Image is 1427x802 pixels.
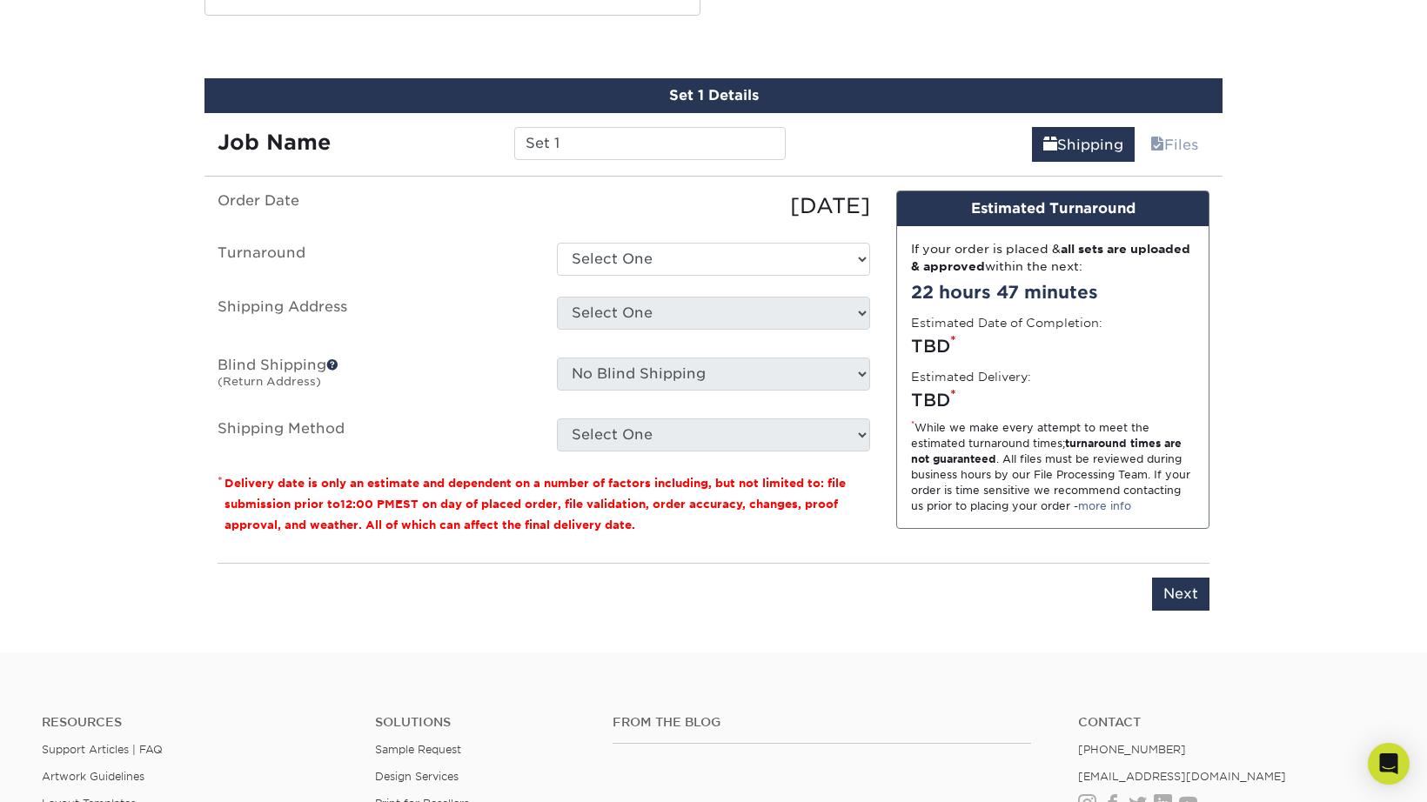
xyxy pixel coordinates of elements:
[514,127,785,160] input: Enter a job name
[1078,770,1286,783] a: [EMAIL_ADDRESS][DOMAIN_NAME]
[204,297,544,337] label: Shipping Address
[911,387,1195,413] div: TBD
[1368,743,1410,785] div: Open Intercom Messenger
[897,191,1209,226] div: Estimated Turnaround
[340,498,395,511] span: 12:00 PM
[911,333,1195,359] div: TBD
[42,743,163,756] a: Support Articles | FAQ
[204,190,544,222] label: Order Date
[218,130,331,155] strong: Job Name
[204,243,544,276] label: Turnaround
[544,190,883,222] div: [DATE]
[1043,137,1057,153] span: shipping
[204,78,1223,113] div: Set 1 Details
[911,314,1102,331] label: Estimated Date of Completion:
[911,368,1031,385] label: Estimated Delivery:
[224,477,846,531] small: Delivery date is only an estimate and dependent on a number of factors including, but not limited...
[911,420,1195,514] div: While we make every attempt to meet the estimated turnaround times; . All files must be reviewed ...
[911,240,1195,276] div: If your order is placed & within the next:
[375,715,586,730] h4: Solutions
[1032,127,1135,162] a: Shipping
[1078,499,1131,512] a: more info
[375,770,459,783] a: Design Services
[1078,715,1385,730] a: Contact
[1078,743,1186,756] a: [PHONE_NUMBER]
[204,418,544,451] label: Shipping Method
[613,715,1032,730] h4: From the Blog
[911,437,1182,465] strong: turnaround times are not guaranteed
[1150,137,1164,153] span: files
[42,715,349,730] h4: Resources
[375,743,461,756] a: Sample Request
[204,358,544,398] label: Blind Shipping
[4,749,148,796] iframe: Google Customer Reviews
[1139,127,1209,162] a: Files
[911,279,1195,305] div: 22 hours 47 minutes
[1152,578,1209,611] input: Next
[218,375,321,388] small: (Return Address)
